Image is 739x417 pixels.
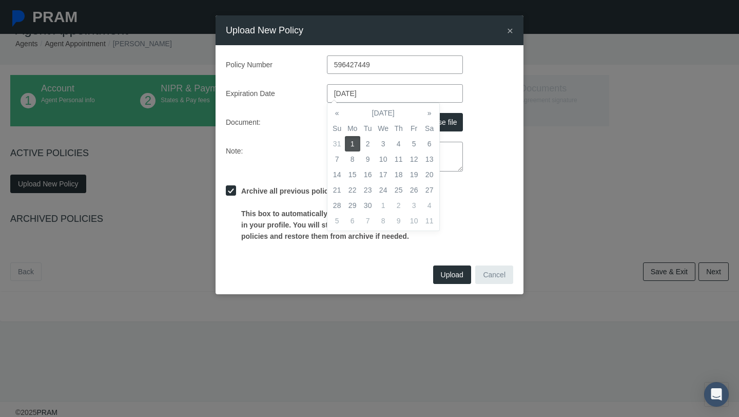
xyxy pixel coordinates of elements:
th: We [376,121,391,136]
td: 21 [329,182,345,198]
td: 30 [360,198,376,213]
h4: Upload New Policy [226,23,303,37]
td: 17 [376,167,391,182]
th: » [422,105,437,121]
td: 8 [345,151,360,167]
td: 28 [329,198,345,213]
td: 5 [329,213,345,229]
td: 18 [391,167,406,182]
td: 14 [329,167,345,182]
td: 4 [391,136,406,151]
th: Tu [360,121,376,136]
th: « [329,105,345,121]
td: 16 [360,167,376,182]
label: Expiration Date [218,84,319,103]
td: 27 [422,182,437,198]
td: 5 [406,136,422,151]
span: Upload [441,271,463,279]
label: Document: [218,113,319,131]
td: 2 [391,198,406,213]
td: 9 [391,213,406,229]
td: 23 [360,182,376,198]
th: [DATE] [345,105,422,121]
td: 8 [376,213,391,229]
button: Upload [433,266,471,284]
td: 15 [345,167,360,182]
button: Close [507,25,513,36]
span: × [507,25,513,36]
td: 24 [376,182,391,198]
td: 1 [376,198,391,213]
div: Open Intercom Messenger [704,382,729,407]
td: 29 [345,198,360,213]
td: 7 [329,151,345,167]
td: 26 [406,182,422,198]
td: 7 [360,213,376,229]
td: 9 [360,151,376,167]
td: 4 [422,198,437,213]
td: 20 [422,167,437,182]
th: Sa [422,121,437,136]
th: Fr [406,121,422,136]
span: Choose file [421,118,457,126]
td: 2 [360,136,376,151]
button: Cancel [475,266,513,284]
td: 10 [406,213,422,229]
td: 11 [422,213,437,229]
td: 3 [406,198,422,213]
label: Note: [218,142,319,172]
td: 6 [345,213,360,229]
td: 11 [391,151,406,167]
td: 10 [376,151,391,167]
label: Policy Number [218,55,319,74]
th: Su [329,121,345,136]
td: 6 [422,136,437,151]
td: 25 [391,182,406,198]
th: Mo [345,121,360,136]
th: Th [391,121,406,136]
td: 12 [406,151,422,167]
td: 19 [406,167,422,182]
td: 3 [376,136,391,151]
td: 1 [345,136,360,151]
td: 31 [329,136,345,151]
td: 22 [345,182,360,198]
td: 13 [422,151,437,167]
label: Archive all previous policies This box to automatically archive the old policies in your profile.... [236,185,412,242]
